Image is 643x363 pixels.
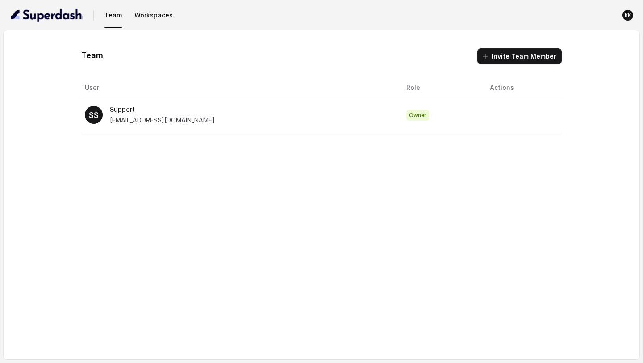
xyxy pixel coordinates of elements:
text: KK [625,13,631,18]
text: SS [89,110,99,120]
p: Support [110,104,215,115]
button: Team [101,7,125,23]
th: Role [399,79,483,97]
span: [EMAIL_ADDRESS][DOMAIN_NAME] [110,116,215,124]
th: User [81,79,399,97]
span: Owner [406,110,429,121]
button: Invite Team Member [477,48,562,64]
th: Actions [483,79,561,97]
h1: Team [81,48,103,63]
button: Workspaces [131,7,176,23]
img: light.svg [11,8,83,22]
